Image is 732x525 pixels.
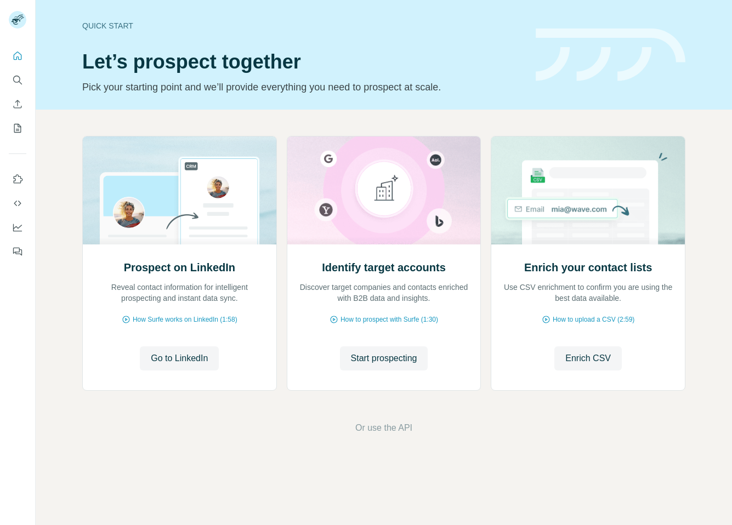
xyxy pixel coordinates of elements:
[554,346,622,370] button: Enrich CSV
[322,260,446,275] h2: Identify target accounts
[9,218,26,237] button: Dashboard
[82,79,523,95] p: Pick your starting point and we’ll provide everything you need to prospect at scale.
[355,421,412,435] button: Or use the API
[9,94,26,114] button: Enrich CSV
[536,28,685,82] img: banner
[565,352,611,365] span: Enrich CSV
[340,346,428,370] button: Start prospecting
[82,51,523,73] h1: Let’s prospect together
[82,20,523,31] div: Quick start
[287,136,481,244] img: Identify target accounts
[133,315,237,324] span: How Surfe works on LinkedIn (1:58)
[341,315,438,324] span: How to prospect with Surfe (1:30)
[491,136,685,244] img: Enrich your contact lists
[151,352,208,365] span: Go to LinkedIn
[9,242,26,261] button: Feedback
[140,346,219,370] button: Go to LinkedIn
[9,169,26,189] button: Use Surfe on LinkedIn
[82,136,277,244] img: Prospect on LinkedIn
[524,260,652,275] h2: Enrich your contact lists
[351,352,417,365] span: Start prospecting
[553,315,634,324] span: How to upload a CSV (2:59)
[298,282,470,304] p: Discover target companies and contacts enriched with B2B data and insights.
[9,70,26,90] button: Search
[9,46,26,66] button: Quick start
[124,260,235,275] h2: Prospect on LinkedIn
[94,282,265,304] p: Reveal contact information for intelligent prospecting and instant data sync.
[9,118,26,138] button: My lists
[502,282,674,304] p: Use CSV enrichment to confirm you are using the best data available.
[9,193,26,213] button: Use Surfe API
